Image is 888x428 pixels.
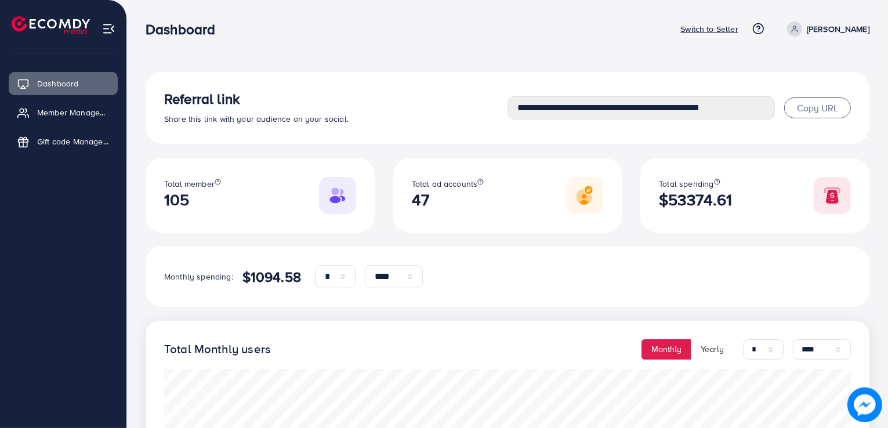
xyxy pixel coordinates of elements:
a: Member Management [9,101,118,124]
a: Dashboard [9,72,118,95]
p: [PERSON_NAME] [807,22,869,36]
span: Copy URL [797,101,838,114]
img: Responsive image [319,177,356,214]
button: Yearly [691,339,734,360]
span: Dashboard [37,78,78,89]
span: Total spending [659,178,713,190]
h3: Referral link [164,90,508,107]
img: image [847,387,882,422]
span: Share this link with your audience on your social. [164,113,349,125]
img: menu [102,22,115,35]
span: Total ad accounts [412,178,478,190]
button: Monthly [641,339,691,360]
p: Monthly spending: [164,270,233,284]
button: Copy URL [784,97,851,118]
h3: Dashboard [146,21,224,38]
img: Responsive image [566,177,603,214]
h2: $53374.61 [659,190,732,209]
a: [PERSON_NAME] [782,21,869,37]
img: logo [12,16,90,34]
span: Gift code Management [37,136,109,147]
span: Member Management [37,107,109,118]
a: Gift code Management [9,130,118,153]
h2: 105 [164,190,221,209]
h2: 47 [412,190,484,209]
img: Responsive image [814,177,851,214]
p: Switch to Seller [680,22,738,36]
span: Total member [164,178,215,190]
h4: $1094.58 [242,269,301,285]
h4: Total Monthly users [164,342,271,357]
